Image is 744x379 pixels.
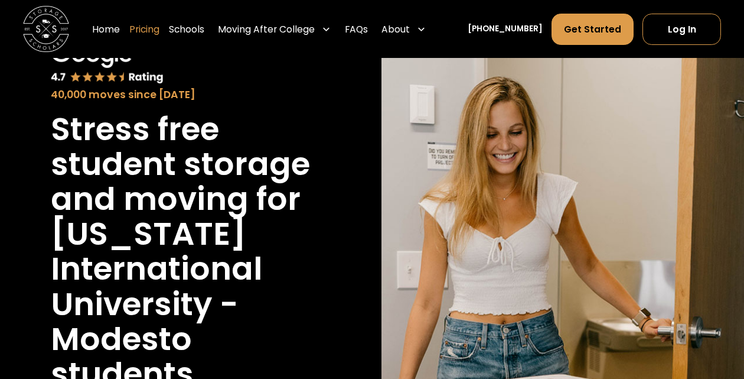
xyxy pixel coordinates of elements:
h1: [US_STATE] International University - Modesto [51,216,312,356]
img: Google 4.7 star rating [51,41,164,85]
div: About [381,22,410,35]
img: Storage Scholars main logo [23,6,69,52]
div: 40,000 moves since [DATE] [51,87,312,102]
a: Get Started [552,13,633,44]
a: Log In [642,13,721,44]
a: Pricing [129,12,159,45]
h1: Stress free student storage and moving for [51,112,312,216]
a: [PHONE_NUMBER] [468,23,543,35]
a: Home [92,12,120,45]
div: Moving After College [213,12,335,45]
a: Schools [169,12,204,45]
div: Moving After College [218,22,315,35]
div: About [377,12,430,45]
a: FAQs [345,12,368,45]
